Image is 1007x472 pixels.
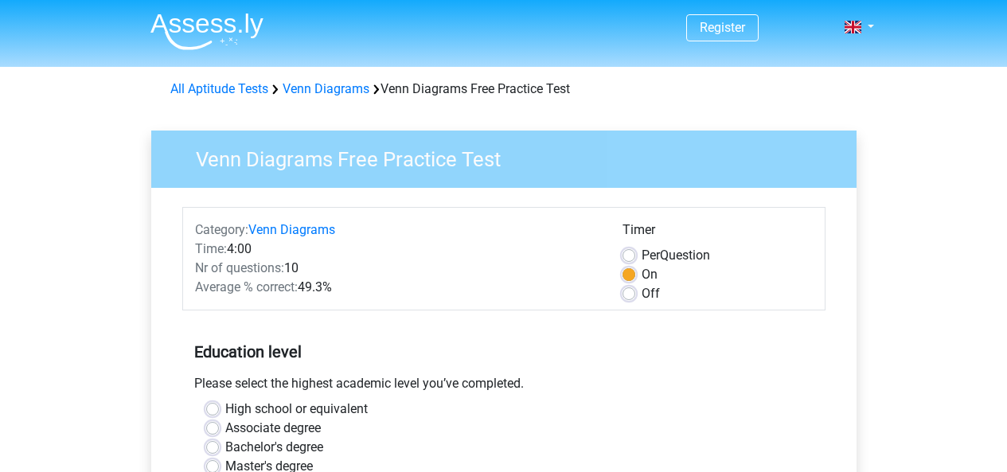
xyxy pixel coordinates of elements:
[183,240,611,259] div: 4:00
[642,246,710,265] label: Question
[170,81,268,96] a: All Aptitude Tests
[225,438,323,457] label: Bachelor's degree
[700,20,745,35] a: Register
[195,260,284,275] span: Nr of questions:
[195,222,248,237] span: Category:
[150,13,263,50] img: Assessly
[195,279,298,295] span: Average % correct:
[225,400,368,419] label: High school or equivalent
[164,80,844,99] div: Venn Diagrams Free Practice Test
[642,265,658,284] label: On
[642,284,660,303] label: Off
[623,220,813,246] div: Timer
[642,248,660,263] span: Per
[195,241,227,256] span: Time:
[182,374,826,400] div: Please select the highest academic level you’ve completed.
[225,419,321,438] label: Associate degree
[248,222,335,237] a: Venn Diagrams
[183,278,611,297] div: 49.3%
[183,259,611,278] div: 10
[194,336,814,368] h5: Education level
[177,141,845,172] h3: Venn Diagrams Free Practice Test
[283,81,369,96] a: Venn Diagrams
